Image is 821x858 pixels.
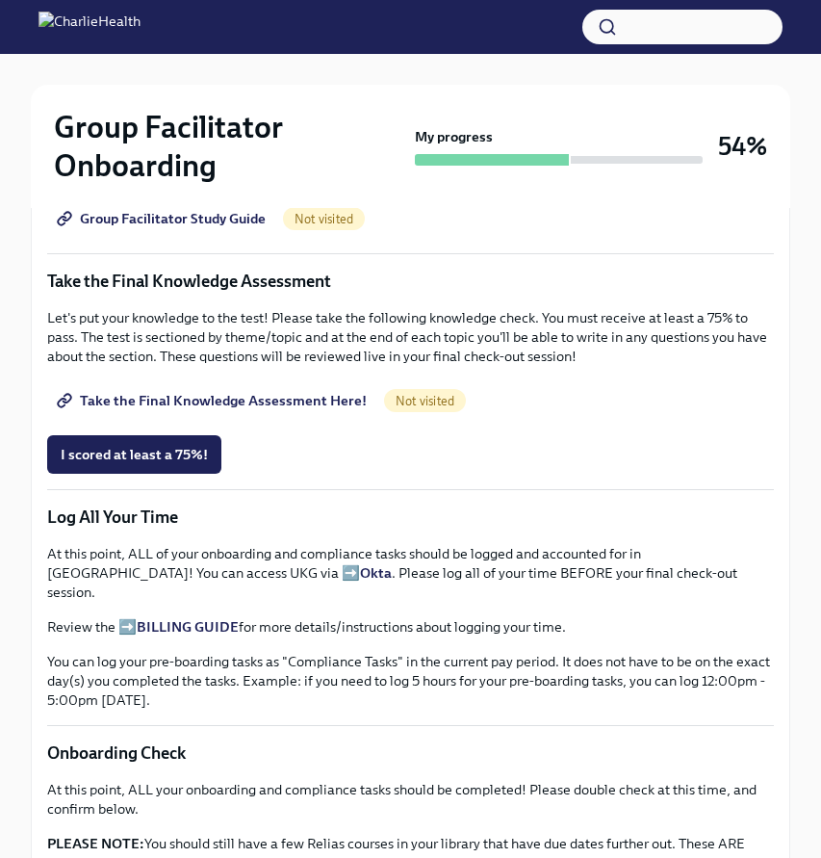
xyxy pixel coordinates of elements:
p: Log All Your Time [47,506,774,529]
h2: Group Facilitator Onboarding [54,108,407,185]
span: Not visited [384,394,466,408]
p: Review the ➡️ for more details/instructions about logging your time. [47,617,774,637]
p: Onboarding Check [47,741,774,765]
p: At this point, ALL of your onboarding and compliance tasks should be logged and accounted for in ... [47,544,774,602]
button: I scored at least a 75%! [47,435,221,474]
p: At this point, ALL your onboarding and compliance tasks should be completed! Please double check ... [47,780,774,819]
h3: 54% [718,129,767,164]
span: I scored at least a 75%! [61,445,208,464]
a: Group Facilitator Study Guide [47,199,279,238]
a: Okta [360,564,392,582]
a: BILLING GUIDE [137,618,239,636]
p: Let's put your knowledge to the test! Please take the following knowledge check. You must receive... [47,308,774,366]
strong: My progress [415,127,493,146]
p: Take the Final Knowledge Assessment [47,270,774,293]
a: Take the Final Knowledge Assessment Here! [47,381,380,420]
span: Not visited [283,212,365,226]
span: Group Facilitator Study Guide [61,209,266,228]
p: You can log your pre-boarding tasks as "Compliance Tasks" in the current pay period. It does not ... [47,652,774,710]
span: Take the Final Knowledge Assessment Here! [61,391,367,410]
strong: PLEASE NOTE: [47,835,144,852]
img: CharlieHealth [38,12,141,42]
